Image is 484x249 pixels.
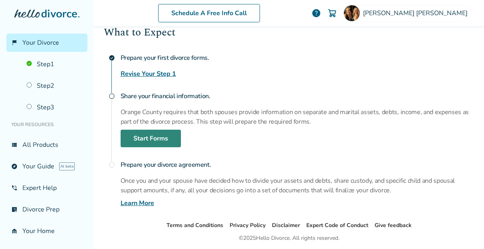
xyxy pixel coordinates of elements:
[6,157,87,176] a: exploreYour GuideAI beta
[121,130,181,147] a: Start Forms
[22,77,87,95] a: Step2
[167,221,223,229] a: Terms and Conditions
[22,98,87,117] a: Step3
[22,55,87,73] a: Step1
[22,38,59,47] span: Your Divorce
[109,55,115,61] span: check_circle
[311,8,321,18] a: help
[11,40,18,46] span: flag_2
[11,185,18,191] span: phone_in_talk
[121,50,474,66] h4: Prepare your first divorce forms.
[59,162,75,170] span: AI beta
[6,136,87,154] a: view_listAll Products
[375,221,412,230] li: Give feedback
[6,200,87,219] a: list_alt_checkDivorce Prep
[11,206,18,213] span: list_alt_check
[121,88,474,104] h4: Share your financial information.
[11,163,18,170] span: explore
[344,5,360,21] img: Amy Harrison
[121,198,154,208] a: Learn More
[11,228,18,234] span: garage_home
[109,162,115,168] span: radio_button_unchecked
[121,176,474,195] p: Once you and your spouse have decided how to divide your assets and debts, share custody, and spe...
[121,157,474,173] h4: Prepare your divorce agreement.
[363,9,471,18] span: [PERSON_NAME] [PERSON_NAME]
[444,211,484,249] iframe: Chat Widget
[6,117,87,132] li: Your Resources
[6,222,87,240] a: garage_homeYour Home
[158,4,260,22] a: Schedule A Free Info Call
[327,8,337,18] img: Cart
[306,221,368,229] a: Expert Code of Conduct
[109,93,115,99] span: radio_button_unchecked
[121,107,474,126] p: Orange County requires that both spouses provide information on separate and marital assets, debt...
[6,179,87,197] a: phone_in_talkExpert Help
[11,142,18,148] span: view_list
[230,221,266,229] a: Privacy Policy
[121,69,176,79] a: Revise Your Step 1
[272,221,300,230] li: Disclaimer
[104,24,474,40] h2: What to Expect
[239,233,339,243] div: © 2025 Hello Divorce. All rights reserved.
[6,34,87,52] a: flag_2Your Divorce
